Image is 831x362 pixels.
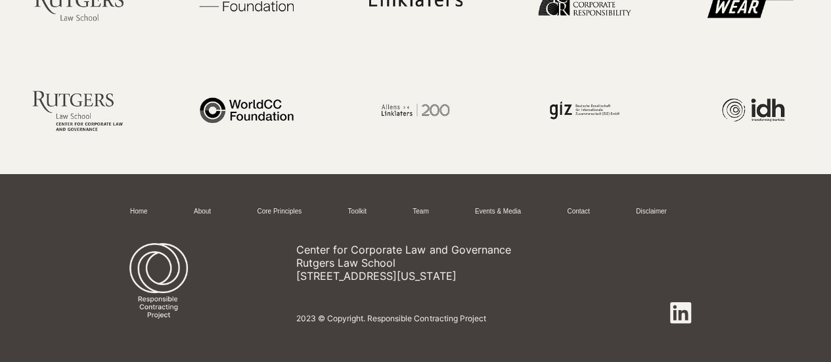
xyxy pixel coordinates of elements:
img: giz_logo.png [514,63,655,157]
p: Rutgers Law School [296,256,596,269]
nav: Site [121,202,704,222]
a: Toolkit [348,207,366,217]
a: Home [130,207,148,217]
img: allens_links_logo.png [345,63,486,157]
a: Contact [567,207,589,217]
p: [STREET_ADDRESS][US_STATE] [296,269,596,283]
a: About [194,207,211,217]
img: rutgers_corp_law_edited.jpg [7,63,148,157]
a: Team [413,207,428,217]
p: Center for Corporate Law and Governance [296,243,596,256]
a: Disclaimer [636,207,667,217]
a: Core Principles [257,207,302,217]
img: v2 New RCP logo cream.png [121,243,196,327]
img: idh_logo_rectangle.png [683,63,824,157]
p: 2023 © Copyright. Responsible Contracting Project [296,313,646,323]
a: Events & Media [475,207,521,217]
img: world_cc_edited.jpg [176,63,317,157]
